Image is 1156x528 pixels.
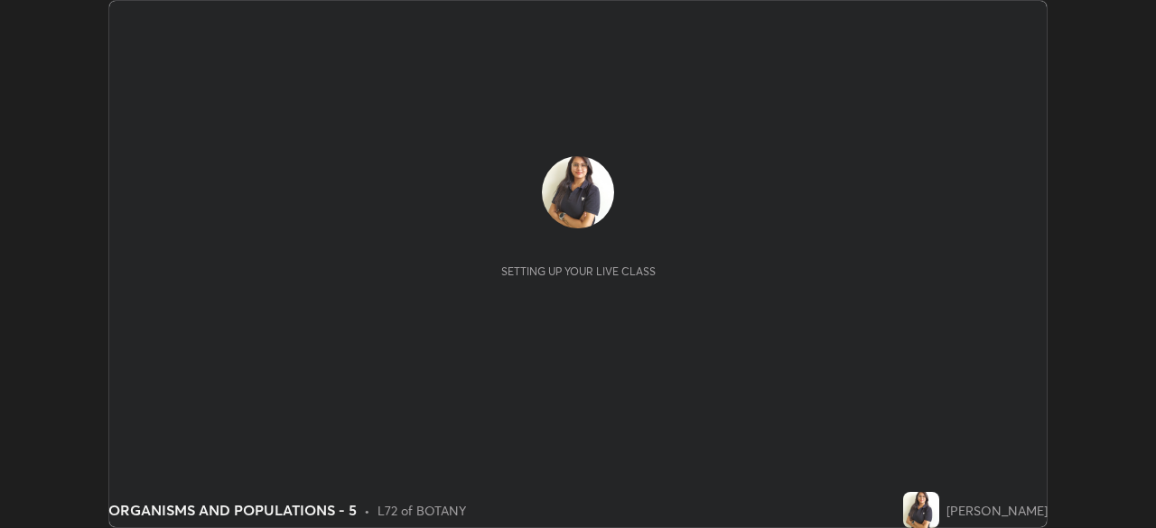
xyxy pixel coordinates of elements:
[501,264,656,278] div: Setting up your live class
[542,156,614,228] img: f4adf025211145d9951d015d8606b9d0.jpg
[108,499,357,521] div: ORGANISMS AND POPULATIONS - 5
[364,501,370,520] div: •
[378,501,466,520] div: L72 of BOTANY
[903,492,939,528] img: f4adf025211145d9951d015d8606b9d0.jpg
[946,501,1048,520] div: [PERSON_NAME]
